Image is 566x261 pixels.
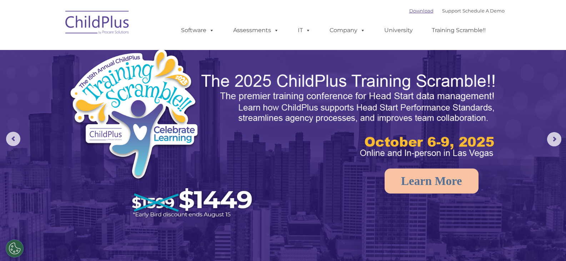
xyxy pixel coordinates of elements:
a: Company [322,23,372,37]
span: Phone number [99,76,130,82]
span: Last name [99,47,121,52]
a: Training Scramble!! [425,23,493,37]
a: Support [442,8,461,14]
a: Learn More [385,169,479,194]
a: Schedule A Demo [462,8,505,14]
a: Software [174,23,221,37]
button: Cookies Settings [6,240,24,257]
a: IT [291,23,318,37]
font: | [409,8,505,14]
a: Assessments [226,23,286,37]
img: ChildPlus by Procare Solutions [62,6,133,41]
a: University [377,23,420,37]
a: Download [409,8,434,14]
